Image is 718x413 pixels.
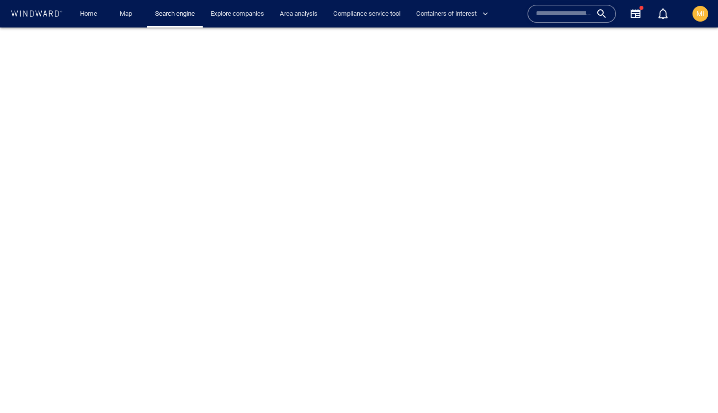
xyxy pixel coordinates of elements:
[676,369,711,406] iframe: Chat
[691,4,710,24] button: MI
[76,5,101,23] a: Home
[151,5,199,23] a: Search engine
[412,5,497,23] button: Containers of interest
[416,8,488,20] span: Containers of interest
[73,5,104,23] button: Home
[112,5,143,23] button: Map
[276,5,321,23] a: Area analysis
[207,5,268,23] a: Explore companies
[657,8,669,20] div: Notification center
[329,5,404,23] a: Compliance service tool
[696,10,704,18] span: MI
[116,5,139,23] a: Map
